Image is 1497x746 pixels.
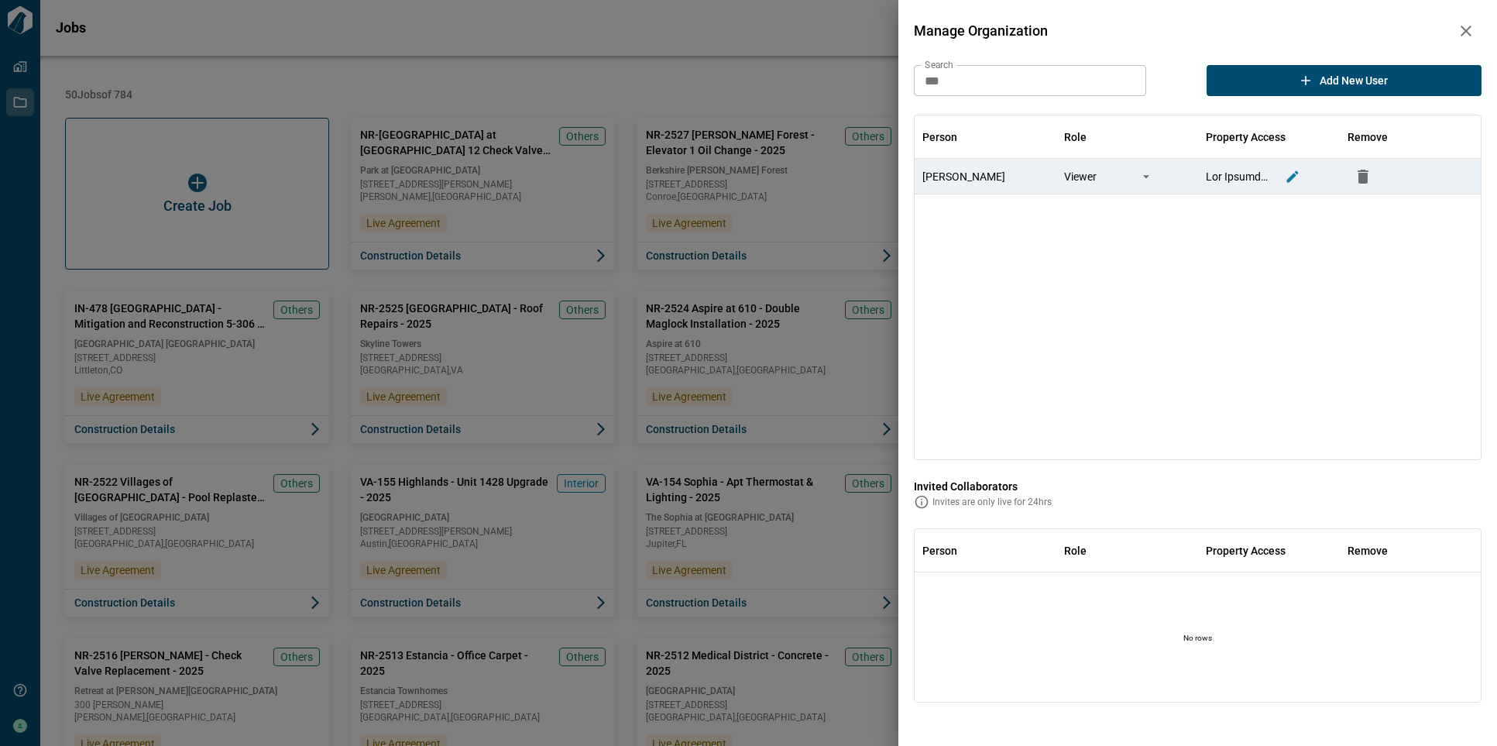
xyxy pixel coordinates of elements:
[922,115,957,159] div: Person
[915,529,1056,572] div: Person
[914,479,1482,494] span: Invited Collaborators
[1320,73,1388,88] span: Add new user
[1064,169,1097,184] span: Viewer
[915,115,1056,159] div: Person
[1198,529,1340,572] div: Property Access
[1198,115,1340,159] div: Property Access
[1206,169,1272,184] span: Lor Ipsumdo, Sit Amet, Con Adipi Elitse Doeiusmo, Temp in Utlabore, Etdolo Magna, Ali Enimadmin, ...
[915,572,1481,702] div: No rows
[1340,529,1482,572] div: Remove
[932,496,1052,508] span: Invites are only live for 24hrs
[1056,529,1198,572] div: Role
[1206,529,1286,572] div: Property Access
[914,23,1451,39] span: Manage Organization
[1064,529,1087,572] div: Role
[1056,115,1127,159] div: Role
[1340,115,1482,159] div: Remove
[1206,115,1286,159] div: Property Access
[922,169,1005,184] span: [PERSON_NAME]
[925,58,953,71] label: Search
[1348,115,1388,159] div: Remove
[1135,165,1158,188] button: more
[1207,65,1482,96] button: Add new user
[1348,529,1388,572] div: Remove
[922,529,957,572] div: Person
[1064,115,1087,159] div: Role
